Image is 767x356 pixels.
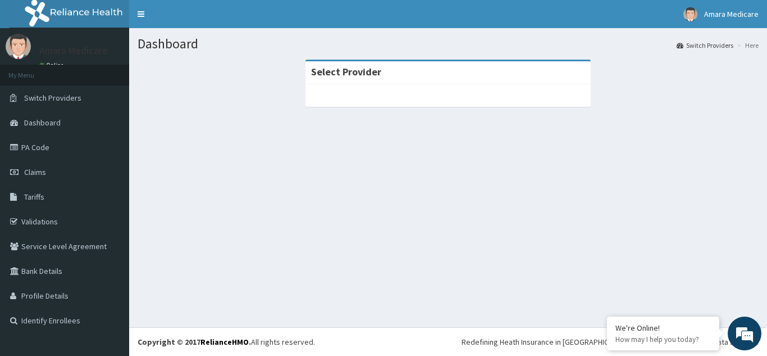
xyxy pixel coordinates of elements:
div: Redefining Heath Insurance in [GEOGRAPHIC_DATA] using Telemedicine and Data Science! [462,336,759,348]
a: Switch Providers [677,40,733,50]
span: Tariffs [24,192,44,202]
p: How may I help you today? [615,335,711,344]
div: We're Online! [615,323,711,333]
span: Claims [24,167,46,177]
span: Dashboard [24,118,61,128]
h1: Dashboard [138,37,759,51]
strong: Copyright © 2017 . [138,337,251,347]
footer: All rights reserved. [129,327,767,356]
a: RelianceHMO [200,337,249,347]
span: Switch Providers [24,93,81,103]
li: Here [734,40,759,50]
a: Online [39,61,66,69]
img: User Image [683,7,697,21]
p: Amara Medicare [39,46,108,56]
img: User Image [6,34,31,59]
span: Amara Medicare [704,9,759,19]
strong: Select Provider [311,65,381,78]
